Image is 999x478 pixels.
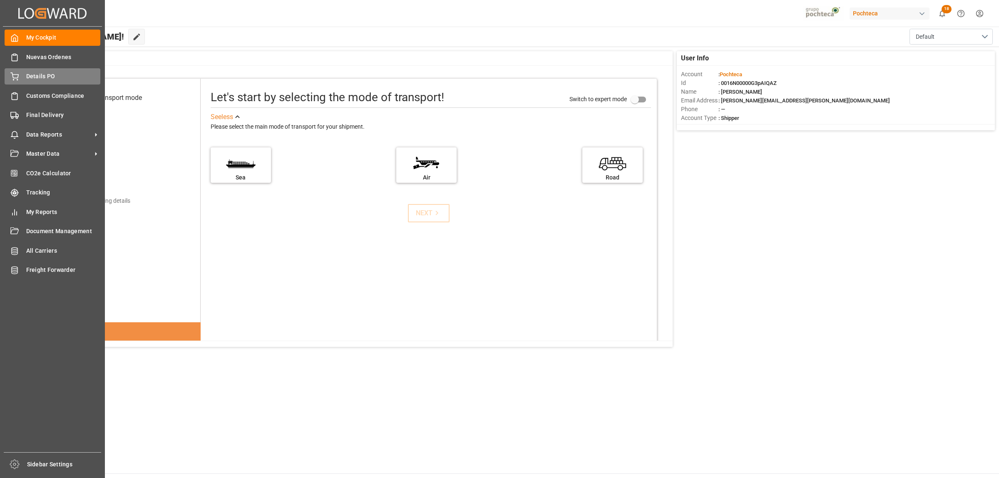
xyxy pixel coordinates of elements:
[77,93,142,103] div: Select transport mode
[211,112,233,122] div: See less
[681,87,718,96] span: Name
[211,122,651,132] div: Please select the main mode of transport for your shipment.
[26,266,101,274] span: Freight Forwarder
[718,89,762,95] span: : [PERSON_NAME]
[26,169,101,178] span: CO2e Calculator
[26,72,101,81] span: Details PO
[718,106,725,112] span: : —
[5,262,100,278] a: Freight Forwarder
[803,6,844,21] img: pochtecaImg.jpg_1689854062.jpg
[26,227,101,236] span: Document Management
[681,96,718,105] span: Email Address
[942,5,952,13] span: 18
[5,49,100,65] a: Nuevas Ordenes
[5,204,100,220] a: My Reports
[5,87,100,104] a: Customs Compliance
[27,460,102,469] span: Sidebar Settings
[910,29,993,45] button: open menu
[718,71,742,77] span: :
[681,53,709,63] span: User Info
[26,246,101,255] span: All Carriers
[5,165,100,181] a: CO2e Calculator
[26,130,92,139] span: Data Reports
[681,70,718,79] span: Account
[26,208,101,217] span: My Reports
[215,173,267,182] div: Sea
[5,223,100,239] a: Document Management
[850,7,929,20] div: Pochteca
[5,107,100,123] a: Final Delivery
[952,4,970,23] button: Help Center
[681,105,718,114] span: Phone
[211,89,444,106] div: Let's start by selecting the mode of transport!
[850,5,933,21] button: Pochteca
[5,30,100,46] a: My Cockpit
[26,188,101,197] span: Tracking
[681,114,718,122] span: Account Type
[5,68,100,85] a: Details PO
[916,32,934,41] span: Default
[26,33,101,42] span: My Cockpit
[933,4,952,23] button: show 18 new notifications
[718,80,777,86] span: : 0016N00000G3pAIQAZ
[569,96,627,102] span: Switch to expert mode
[26,92,101,100] span: Customs Compliance
[720,71,742,77] span: Pochteca
[718,115,739,121] span: : Shipper
[78,197,130,205] div: Add shipping details
[5,242,100,259] a: All Carriers
[586,173,639,182] div: Road
[408,204,450,222] button: NEXT
[26,111,101,119] span: Final Delivery
[26,53,101,62] span: Nuevas Ordenes
[718,97,890,104] span: : [PERSON_NAME][EMAIL_ADDRESS][PERSON_NAME][DOMAIN_NAME]
[416,208,441,218] div: NEXT
[26,149,92,158] span: Master Data
[5,184,100,201] a: Tracking
[400,173,452,182] div: Air
[681,79,718,87] span: Id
